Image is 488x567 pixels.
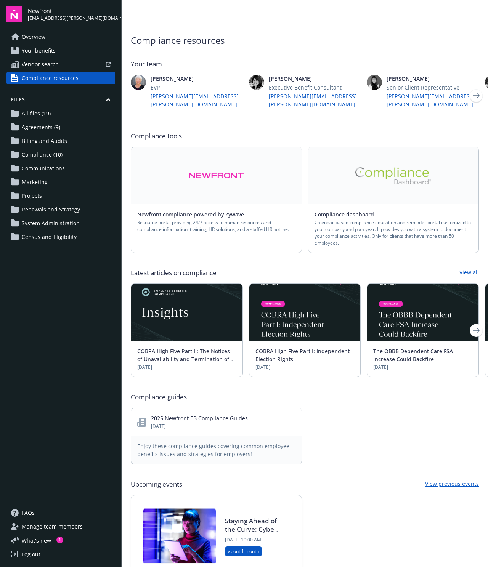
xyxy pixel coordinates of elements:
[28,15,115,22] span: [EMAIL_ADDRESS][PERSON_NAME][DOMAIN_NAME]
[151,423,248,430] span: [DATE]
[131,480,182,489] span: Upcoming events
[425,480,479,489] a: View previous events
[137,364,236,371] span: [DATE]
[6,72,115,84] a: Compliance resources
[22,72,79,84] span: Compliance resources
[6,121,115,133] a: Agreements (9)
[151,75,243,83] span: [PERSON_NAME]
[6,203,115,216] a: Renewals and Strategy
[225,537,280,543] span: [DATE] 10:00 AM
[6,149,115,161] a: Compliance (10)
[6,162,115,175] a: Communications
[255,364,355,371] span: [DATE]
[367,75,382,90] img: photo
[22,521,83,533] span: Manage team members
[131,75,146,90] img: photo
[308,147,479,204] a: Alt
[22,107,51,120] span: All files (19)
[131,147,302,204] a: Alt
[6,58,115,70] a: Vendor search
[137,442,295,458] span: Enjoy these compliance guides covering common employee benefits issues and strategies for employers!
[22,190,42,202] span: Projects
[131,34,479,47] span: Compliance resources
[151,83,243,91] span: EVP
[6,231,115,243] a: Census and Eligibility
[387,83,479,91] span: Senior Client Representative
[6,521,115,533] a: Manage team members
[269,92,361,108] a: [PERSON_NAME][EMAIL_ADDRESS][PERSON_NAME][DOMAIN_NAME]
[6,537,63,545] button: What's new1
[315,219,473,247] span: Calendar-based compliance education and reminder portal customized to your company and plan year....
[6,45,115,57] a: Your benefits
[387,92,479,108] a: [PERSON_NAME][EMAIL_ADDRESS][PERSON_NAME][DOMAIN_NAME]
[249,75,264,90] img: photo
[22,231,77,243] span: Census and Eligibility
[22,58,59,70] span: Vendor search
[56,537,63,543] div: 1
[387,75,479,83] span: [PERSON_NAME]
[22,31,45,43] span: Overview
[6,217,115,229] a: System Administration
[22,149,63,161] span: Compliance (10)
[143,508,216,565] img: Cyber Webinar Hero Image.png
[189,167,244,184] img: Alt
[28,7,115,15] span: Newfront
[228,548,259,555] span: about 1 month
[6,190,115,202] a: Projects
[131,284,242,341] img: Card Image - EB Compliance Insights.png
[315,211,380,218] a: Compliance dashboard
[6,6,22,22] img: navigator-logo.svg
[22,135,67,147] span: Billing and Audits
[6,31,115,43] a: Overview
[151,415,248,422] a: 2025 Newfront EB Compliance Guides
[6,107,115,120] a: All files (19)
[355,167,432,184] img: Alt
[269,83,361,91] span: Executive Benefit Consultant
[131,392,187,402] span: Compliance guides
[470,90,482,102] a: Next
[6,507,115,519] a: FAQs
[22,121,60,133] span: Agreements (9)
[131,131,479,141] span: Compliance tools
[137,219,295,233] span: Resource portal providing 24/7 access to human resources and compliance information, training, HR...
[6,135,115,147] a: Billing and Audits
[269,75,361,83] span: [PERSON_NAME]
[249,284,361,341] img: BLOG-Card Image - Compliance - COBRA High Five Pt 1 07-18-25.jpg
[131,59,479,69] span: Your team
[151,92,243,108] a: [PERSON_NAME][EMAIL_ADDRESS][PERSON_NAME][DOMAIN_NAME]
[459,268,479,277] a: View all
[137,211,250,218] a: Newfront compliance powered by Zywave
[22,537,51,545] span: What ' s new
[22,176,48,188] span: Marketing
[22,203,80,216] span: Renewals and Strategy
[367,284,478,341] img: BLOG-Card Image - Compliance - OBBB Dep Care FSA - 08-01-25.jpg
[137,348,230,371] a: COBRA High Five Part II: The Notices of Unavailability and Termination of Coverage
[6,96,115,106] button: Files
[373,348,453,363] a: The OBBB Dependent Care FSA Increase Could Backfire
[28,6,115,22] button: Newfront[EMAIL_ADDRESS][PERSON_NAME][DOMAIN_NAME]
[255,348,350,363] a: COBRA High Five Part I: Independent Election Rights
[470,324,482,336] a: Next
[22,217,80,229] span: System Administration
[225,516,277,550] a: Staying Ahead of the Curve: Cyber Coverage for [DATE] Threats
[6,176,115,188] a: Marketing
[22,45,56,57] span: Your benefits
[22,548,40,561] div: Log out
[22,507,35,519] span: FAQs
[131,268,217,277] span: Latest articles on compliance
[373,364,472,371] span: [DATE]
[22,162,65,175] span: Communications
